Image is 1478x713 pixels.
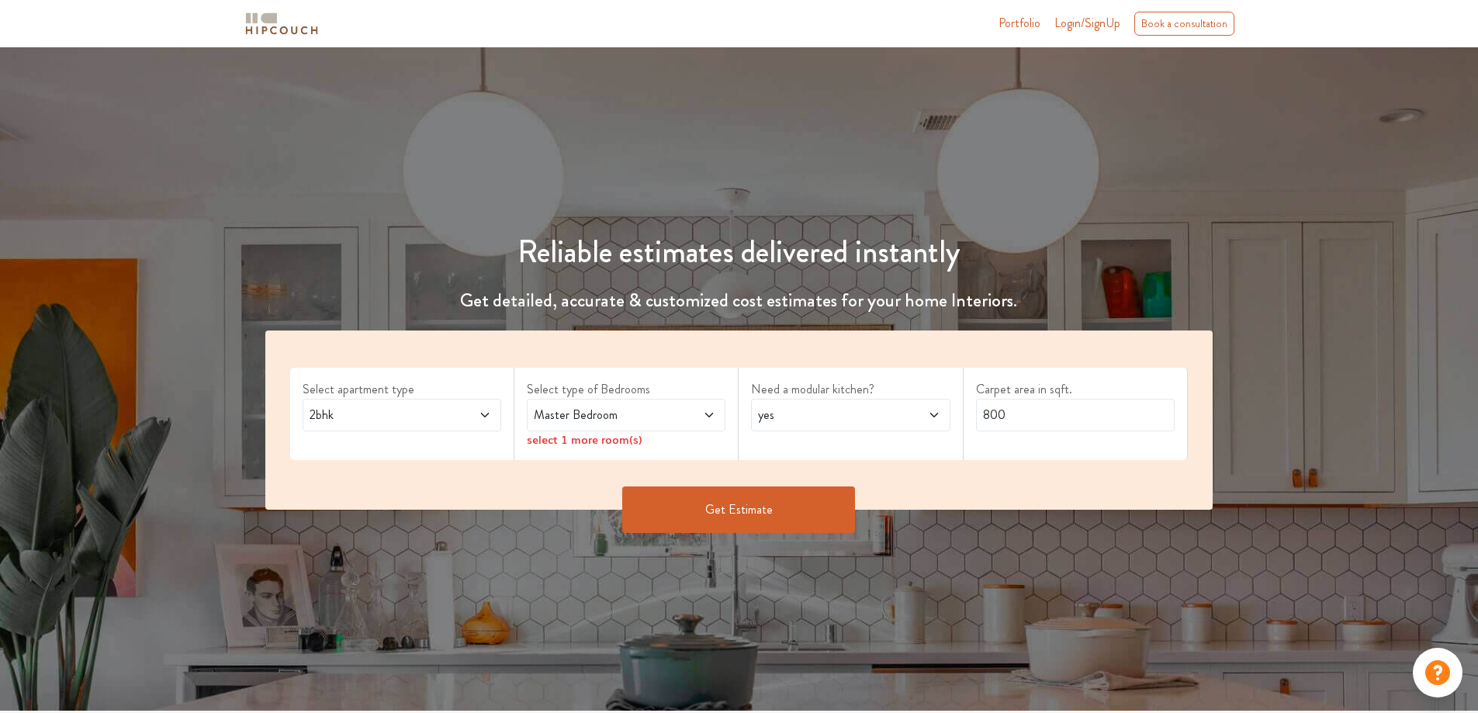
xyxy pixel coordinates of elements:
label: Carpet area in sqft. [976,380,1175,399]
span: Login/SignUp [1054,14,1120,32]
span: logo-horizontal.svg [243,6,320,41]
span: 2bhk [306,406,445,424]
input: Enter area sqft [976,399,1175,431]
label: Select type of Bedrooms [527,380,725,399]
button: Get Estimate [622,486,855,533]
label: Select apartment type [303,380,501,399]
span: Master Bedroom [531,406,670,424]
h4: Get detailed, accurate & customized cost estimates for your home Interiors. [256,289,1223,312]
div: Book a consultation [1134,12,1234,36]
span: yes [755,406,894,424]
img: logo-horizontal.svg [243,10,320,37]
label: Need a modular kitchen? [751,380,950,399]
h1: Reliable estimates delivered instantly [256,234,1223,271]
a: Portfolio [999,14,1040,33]
div: select 1 more room(s) [527,431,725,448]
